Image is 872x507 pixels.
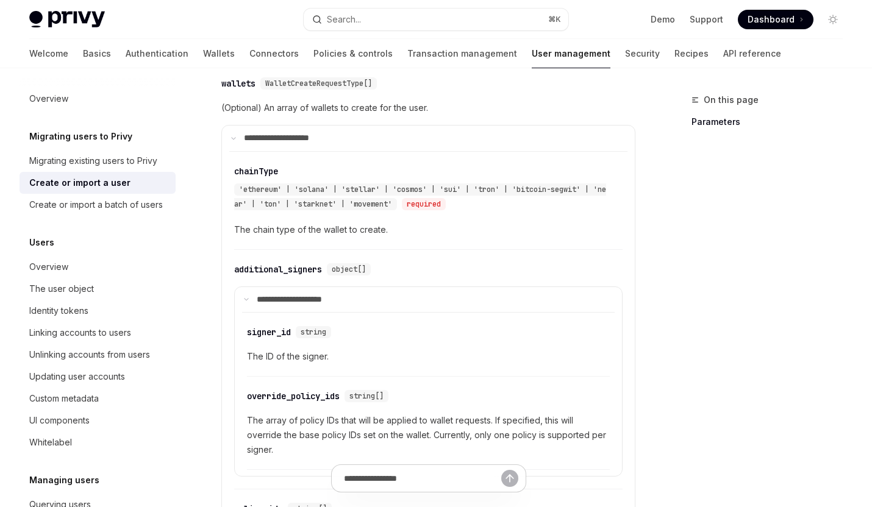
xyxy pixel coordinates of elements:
[823,10,843,29] button: Toggle dark mode
[20,409,176,431] a: UI components
[20,150,176,172] a: Migrating existing users to Privy
[20,194,176,216] a: Create or import a batch of users
[20,388,176,409] a: Custom metadata
[625,39,660,68] a: Security
[407,39,517,68] a: Transaction management
[651,13,675,26] a: Demo
[20,88,176,110] a: Overview
[20,256,176,278] a: Overview
[501,470,518,487] button: Send message
[723,39,781,68] a: API reference
[234,185,606,209] span: 'ethereum' | 'solana' | 'stellar' | 'cosmos' | 'sui' | 'tron' | 'bitcoin-segwit' | 'near' | 'ton'...
[126,39,188,68] a: Authentication
[344,465,501,492] input: Ask a question...
[221,77,256,90] div: wallets
[29,473,99,487] h5: Managing users
[20,366,176,388] a: Updating user accounts
[690,13,723,26] a: Support
[20,172,176,194] a: Create or import a user
[674,39,709,68] a: Recipes
[29,303,88,318] div: Identity tokens
[29,197,163,212] div: Create or import a batch of users
[29,129,132,144] h5: Migrating users to Privy
[249,39,299,68] a: Connectors
[234,165,278,177] div: chainType
[29,11,105,28] img: light logo
[29,435,72,450] div: Whitelabel
[221,101,635,115] span: (Optional) An array of wallets to create for the user.
[332,264,366,274] span: object[]
[29,282,94,296] div: The user object
[83,39,111,68] a: Basics
[748,13,795,26] span: Dashboard
[247,390,340,402] div: override_policy_ids
[532,39,610,68] a: User management
[20,278,176,300] a: The user object
[29,154,157,168] div: Migrating existing users to Privy
[313,39,393,68] a: Policies & controls
[29,235,54,250] h5: Users
[29,260,68,274] div: Overview
[20,322,176,344] a: Linking accounts to users
[29,391,99,406] div: Custom metadata
[29,325,131,340] div: Linking accounts to users
[247,413,610,457] span: The array of policy IDs that will be applied to wallet requests. If specified, this will override...
[704,93,759,107] span: On this page
[234,222,623,237] span: The chain type of the wallet to create.
[738,10,813,29] a: Dashboard
[203,39,235,68] a: Wallets
[247,326,291,338] div: signer_id
[301,327,326,337] span: string
[20,431,176,453] a: Whitelabel
[20,344,176,366] a: Unlinking accounts from users
[548,15,561,24] span: ⌘ K
[327,12,361,27] div: Search...
[29,91,68,106] div: Overview
[29,369,125,384] div: Updating user accounts
[234,263,322,275] div: additional_signers
[29,175,130,190] div: Create or import a user
[349,391,384,401] span: string[]
[304,9,568,30] button: Search...⌘K
[692,112,852,132] a: Parameters
[29,347,150,362] div: Unlinking accounts from users
[20,300,176,322] a: Identity tokens
[29,413,90,428] div: UI components
[265,79,372,88] span: WalletCreateRequestType[]
[29,39,68,68] a: Welcome
[247,349,610,364] span: The ID of the signer.
[402,198,446,210] div: required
